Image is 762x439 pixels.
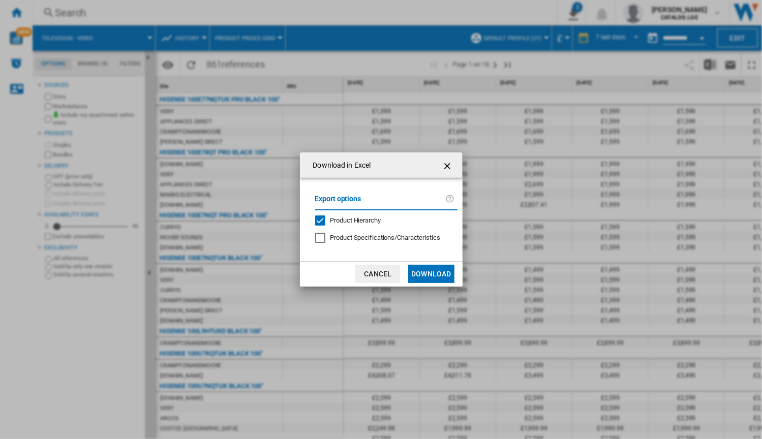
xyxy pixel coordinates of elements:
button: Cancel [355,265,400,283]
h4: Download in Excel [308,161,371,171]
span: Product Specifications/Characteristics [330,234,440,241]
button: Download [408,265,454,283]
ng-md-icon: getI18NText('BUTTONS.CLOSE_DIALOG') [442,160,454,172]
button: getI18NText('BUTTONS.CLOSE_DIALOG') [438,155,459,175]
div: Only applies to Category View [330,233,440,242]
md-dialog: Download in ... [300,152,463,286]
md-checkbox: Product Hierarchy [315,215,449,225]
span: Product Hierarchy [330,216,381,224]
label: Export options [315,193,445,212]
